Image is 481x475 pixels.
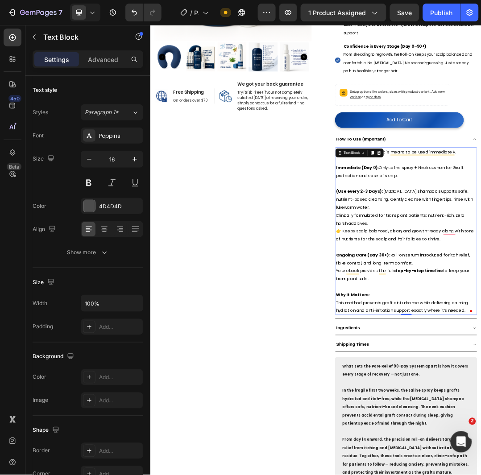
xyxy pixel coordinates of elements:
div: Shape [33,425,61,437]
div: Show more [67,248,109,257]
div: Text Block [311,203,341,211]
div: Add... [99,374,141,382]
span: 1 product assigned [308,8,366,17]
button: 7 [4,4,66,21]
span: sync data [348,113,373,120]
div: Background [33,351,76,363]
div: Add... [99,323,141,331]
iframe: Intercom live chat [451,431,472,453]
div: Align [33,223,58,235]
div: Font [33,132,44,140]
div: 450 [8,95,21,102]
strong: Immediate (Day 0): [300,226,370,235]
strong: step-by-step timeline [393,393,473,402]
p: Advanced [88,55,118,64]
strong: Ongoing Care (Day 30+): [300,367,388,376]
button: Publish [423,4,460,21]
button: 1 product assigned [301,4,386,21]
strong: Why It Matters: [300,431,355,441]
div: Styles [33,108,48,116]
span: PRE TRANSPLANT [194,8,199,17]
strong: Note: [300,200,319,210]
p: Setup options like colors, sizes with product variant. [323,103,477,121]
span: or [340,113,373,120]
div: Add... [99,447,141,455]
strong: (Use every 2-3 Days): [300,264,377,274]
strong: Confidence in Every Stage (Day 0–90+) [312,30,447,39]
div: Beta [7,163,21,170]
div: Image [33,397,48,405]
span: Paragraph 1* [85,108,119,116]
img: gempages_562441836359058443-8e4f9e76-1deb-40a5-b99e-16e89ab941ea.png [111,104,133,126]
p: Text Block [43,32,119,42]
img: gempages_562441836359058443-38631c9e-67ca-4e33-9254-e24ba968a4fc.png [7,104,29,126]
div: Size [33,153,56,165]
input: Auto [81,295,143,311]
div: Color [33,373,46,381]
div: Text style [33,86,57,94]
p: Settings [44,55,69,64]
strong: How To Use (Important) [301,181,381,188]
button: Show more [33,244,143,260]
h2: We got your back guarantee [140,90,261,102]
div: Undo/Redo [125,4,162,21]
span: 2 [469,418,476,425]
p: Free Shipping [37,103,93,114]
span: Try it risk-free! if your not completely satisfied [DATE] of receiving your order, simply contact... [141,105,256,140]
p: 7 [58,7,62,18]
div: Add To Cart [382,147,424,160]
div: Border [33,447,50,455]
div: Width [33,299,47,307]
div: Color [33,202,46,210]
div: Size [33,277,56,289]
button: Carousel Next Arrow [243,46,254,57]
div: Padding [33,323,53,331]
p: On orders over $70 [37,118,93,127]
div: Publish [431,8,453,17]
span: / [190,8,192,17]
button: Save [390,4,419,21]
div: 4D4D4D [99,202,141,211]
button: Paragraph 1* [81,104,143,120]
div: Add... [99,397,141,405]
div: Poppins [99,132,141,140]
span: Save [398,9,412,17]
